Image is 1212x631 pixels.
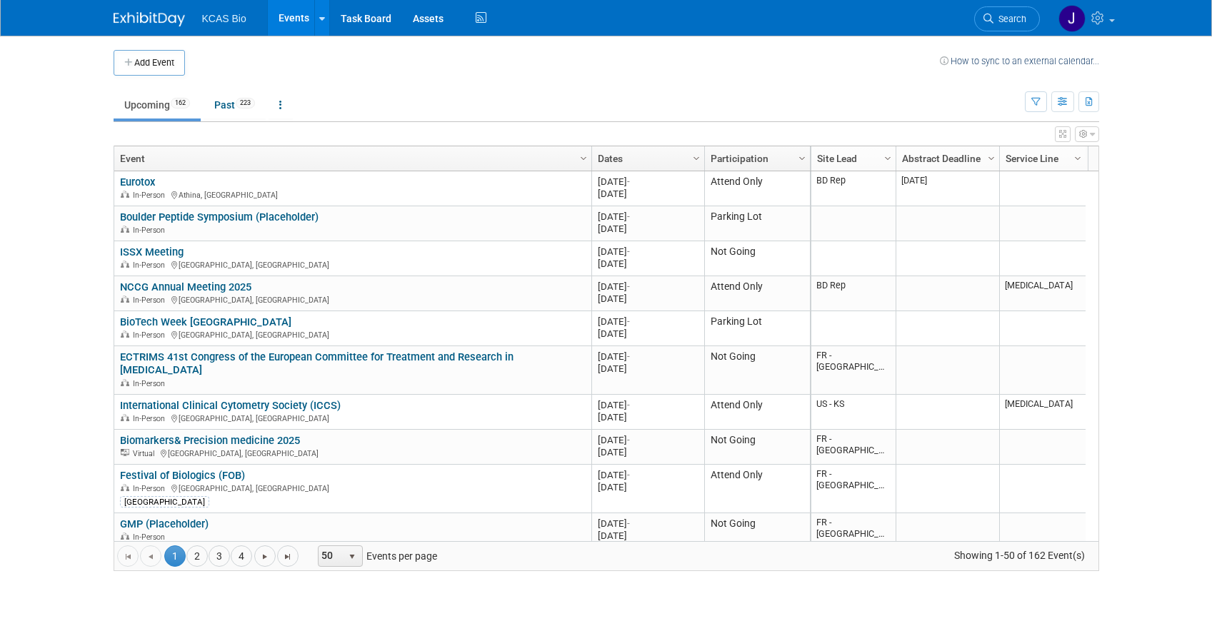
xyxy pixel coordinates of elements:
span: Column Settings [882,153,893,164]
div: [DATE] [598,363,698,375]
a: Dates [598,146,695,171]
a: Column Settings [1070,146,1086,168]
a: 2 [186,545,208,567]
td: Attend Only [704,171,810,206]
div: [DATE] [598,188,698,200]
div: [DATE] [598,258,698,270]
a: Service Line [1006,146,1076,171]
a: Column Settings [983,146,999,168]
div: [DATE] [598,281,698,293]
span: - [627,435,630,445]
td: Not Going [704,513,810,548]
img: In-Person Event [121,191,129,198]
td: BD Rep [811,276,896,311]
td: Attend Only [704,395,810,430]
div: [GEOGRAPHIC_DATA], [GEOGRAPHIC_DATA] [120,328,585,340]
span: 50 [319,546,343,566]
span: In-Person [133,414,169,423]
span: Go to the next page [259,551,271,562]
span: Column Settings [796,153,808,164]
img: In-Person Event [121,532,129,540]
div: [DATE] [598,293,698,305]
button: Add Event [114,50,185,76]
span: - [627,400,630,410]
div: [GEOGRAPHIC_DATA], [GEOGRAPHIC_DATA] [120,293,585,306]
span: Virtual [133,449,159,458]
div: [DATE] [598,350,698,363]
a: Column Settings [688,146,704,168]
a: BioTech Week [GEOGRAPHIC_DATA] [120,315,291,328]
div: [DATE] [598,411,698,423]
img: In-Person Event [121,226,129,233]
span: 1 [164,545,186,567]
td: US - KS [811,395,896,430]
a: Go to the last page [277,545,299,567]
div: [DATE] [598,211,698,223]
td: [DATE] [896,171,999,206]
span: Search [993,14,1026,24]
span: In-Person [133,330,169,340]
td: BD Rep [811,171,896,206]
div: [DATE] [598,481,698,493]
a: Column Settings [576,146,591,168]
div: [GEOGRAPHIC_DATA] [120,496,209,508]
span: - [627,316,630,327]
td: Parking Lot [704,206,810,241]
div: [DATE] [598,469,698,481]
td: Parking Lot [704,311,810,346]
a: Upcoming162 [114,91,201,118]
a: Go to the previous page [140,545,161,567]
td: FR - [GEOGRAPHIC_DATA] [811,513,896,548]
div: [DATE] [598,434,698,446]
a: 3 [209,545,230,567]
a: Past223 [204,91,266,118]
img: Virtual Event [121,449,129,456]
div: [GEOGRAPHIC_DATA], [GEOGRAPHIC_DATA] [120,482,585,494]
span: In-Person [133,484,169,493]
span: 162 [171,98,190,108]
span: In-Person [133,191,169,200]
span: select [346,551,358,562]
td: [MEDICAL_DATA] [999,395,1086,430]
img: ExhibitDay [114,12,185,26]
img: In-Person Event [121,379,129,386]
a: 4 [231,545,252,567]
span: In-Person [133,296,169,305]
span: Go to the first page [122,551,134,562]
a: Abstract Deadline [902,146,990,171]
span: - [627,176,630,187]
a: Column Settings [794,146,810,168]
img: In-Person Event [121,484,129,491]
span: Column Settings [1072,153,1083,164]
a: Search [974,6,1040,31]
a: Go to the first page [117,545,139,567]
a: How to sync to an external calendar... [940,56,1099,66]
span: Go to the previous page [145,551,156,562]
td: Attend Only [704,465,810,513]
a: Boulder Peptide Symposium (Placeholder) [120,211,319,223]
a: ISSX Meeting [120,246,184,258]
div: [DATE] [598,328,698,340]
td: Attend Only [704,276,810,311]
span: - [627,281,630,292]
span: Column Settings [578,153,589,164]
img: In-Person Event [121,296,129,303]
div: [GEOGRAPHIC_DATA], [GEOGRAPHIC_DATA] [120,258,585,271]
div: [DATE] [598,223,698,235]
div: [DATE] [598,176,698,188]
span: Go to the last page [282,551,294,562]
span: In-Person [133,532,169,542]
span: - [627,211,630,222]
a: ECTRIMS 41st Congress of the European Committee for Treatment and Research in [MEDICAL_DATA] [120,350,514,377]
span: Column Settings [986,153,997,164]
a: Eurotox [120,176,155,188]
a: Go to the next page [254,545,276,567]
img: In-Person Event [121,330,129,338]
span: - [627,470,630,480]
div: [DATE] [598,446,698,458]
span: In-Person [133,261,169,270]
div: [DATE] [598,518,698,530]
span: - [627,351,630,362]
a: Participation [711,146,801,171]
td: FR - [GEOGRAPHIC_DATA] [811,465,896,513]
